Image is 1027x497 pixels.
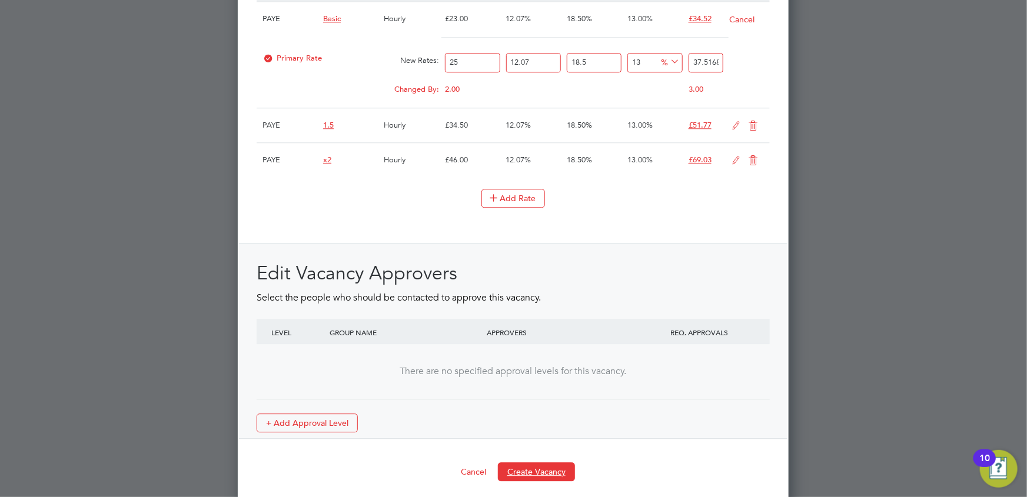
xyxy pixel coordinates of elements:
div: APPROVERS [484,319,640,346]
div: Hourly [381,143,442,177]
span: 13.00% [627,155,653,165]
div: Changed By: [260,78,442,101]
div: 10 [979,458,990,473]
span: 18.50% [567,14,592,24]
span: 12.07% [506,120,531,130]
span: 18.50% [567,120,592,130]
span: £34.52 [689,14,712,24]
div: PAYE [260,143,320,177]
div: PAYE [260,108,320,142]
span: £69.03 [689,155,712,165]
span: 12.07% [506,14,531,24]
span: % [657,55,681,68]
button: Add Rate [481,189,545,208]
span: 13.00% [627,14,653,24]
button: Open Resource Center, 10 new notifications [980,450,1018,488]
span: 13.00% [627,120,653,130]
div: LEVEL [268,319,327,346]
div: £34.50 [442,108,503,142]
button: Cancel [729,14,756,25]
span: Primary Rate [262,53,322,63]
span: Basic [323,14,341,24]
div: GROUP NAME [327,319,484,346]
span: 18.50% [567,155,592,165]
span: £51.77 [689,120,712,130]
div: PAYE [260,2,320,36]
div: New Rates: [381,49,442,72]
div: Hourly [381,108,442,142]
span: Select the people who should be contacted to approve this vacancy. [257,292,541,303]
span: 3.00 [689,84,703,94]
div: There are no specified approval levels for this vacancy. [268,365,758,378]
button: + Add Approval Level [257,413,358,432]
div: REQ. APPROVALS [640,319,758,346]
div: £46.00 [442,143,503,177]
button: Create Vacancy [498,462,575,481]
span: 12.07% [506,155,531,165]
span: 2.00 [445,84,460,94]
div: Hourly [381,2,442,36]
span: 1.5 [323,120,334,130]
h2: Edit Vacancy Approvers [257,261,770,286]
div: £23.00 [442,2,503,36]
span: x2 [323,155,331,165]
button: Cancel [451,462,496,481]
